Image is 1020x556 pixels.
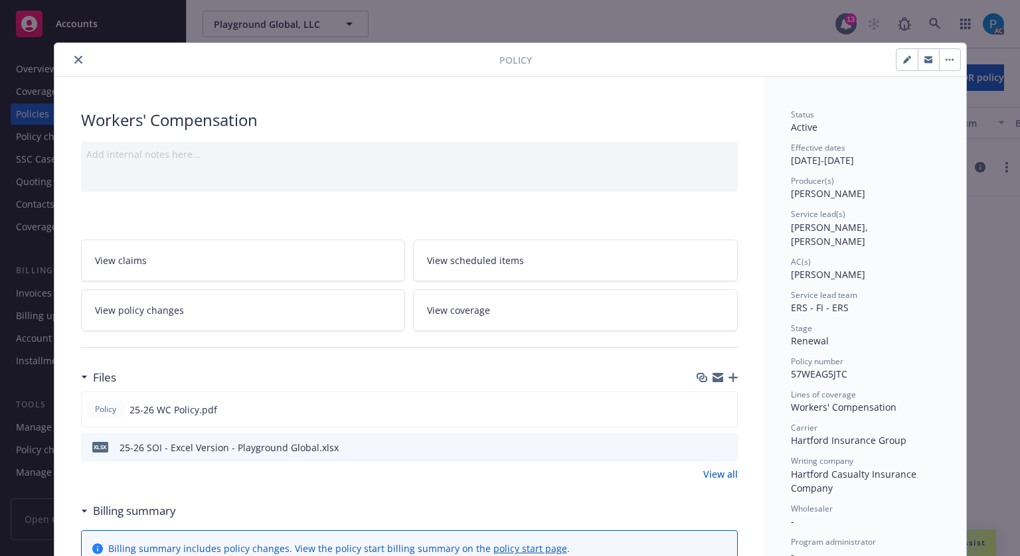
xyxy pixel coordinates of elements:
[413,289,738,331] a: View coverage
[699,403,709,417] button: download file
[791,109,814,120] span: Status
[81,240,406,281] a: View claims
[427,253,524,267] span: View scheduled items
[791,422,817,433] span: Carrier
[791,256,811,267] span: AC(s)
[791,400,940,414] div: Workers' Compensation
[108,541,570,555] div: Billing summary includes policy changes. View the policy start billing summary on the .
[703,467,738,481] a: View all
[95,303,184,317] span: View policy changes
[81,109,738,131] div: Workers' Compensation
[721,441,732,454] button: preview file
[427,303,490,317] span: View coverage
[791,368,847,380] span: 57WEAG5JTC
[791,187,865,200] span: [PERSON_NAME]
[791,455,853,466] span: Writing company
[81,369,116,386] div: Files
[791,468,919,494] span: Hartford Casualty Insurance Company
[95,253,147,267] span: View claims
[791,322,812,334] span: Stage
[791,301,849,314] span: ERS - FI - ERS
[93,502,176,520] h3: Billing summary
[791,503,833,514] span: Wholesaler
[81,289,406,331] a: View policy changes
[791,289,857,301] span: Service lead team
[93,369,116,386] h3: Files
[791,515,794,527] span: -
[791,208,845,220] span: Service lead(s)
[791,389,856,400] span: Lines of coverage
[791,334,829,347] span: Renewal
[413,240,738,281] a: View scheduled items
[791,142,940,167] div: [DATE] - [DATE]
[791,221,871,247] span: [PERSON_NAME], [PERSON_NAME]
[86,147,732,161] div: Add internal notes here...
[791,536,876,547] span: Program administrator
[720,403,732,417] button: preview file
[70,52,86,68] button: close
[92,442,108,452] span: xlsx
[791,175,834,186] span: Producer(s)
[791,121,817,133] span: Active
[499,53,532,67] span: Policy
[791,434,906,447] span: Hartford Insurance Group
[791,142,845,153] span: Effective dates
[120,441,339,454] div: 25-26 SOI - Excel Version - Playground Global.xlsx
[699,441,710,454] button: download file
[92,403,119,415] span: Policy
[493,542,567,555] a: policy start page
[129,403,217,417] span: 25-26 WC Policy.pdf
[791,268,865,281] span: [PERSON_NAME]
[81,502,176,520] div: Billing summary
[791,356,843,367] span: Policy number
